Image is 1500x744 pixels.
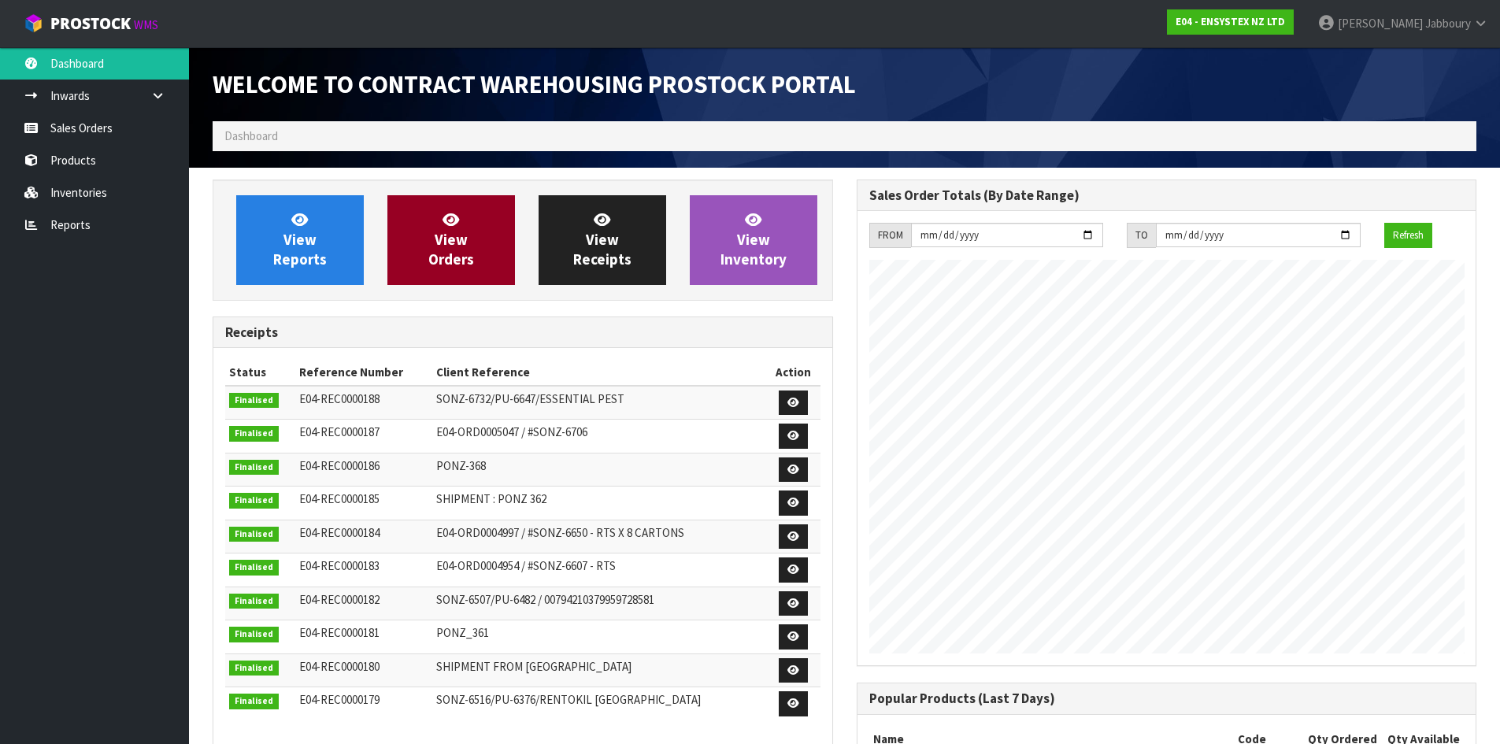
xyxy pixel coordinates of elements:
span: ProStock [50,13,131,34]
span: View Inventory [720,210,787,269]
span: [PERSON_NAME] [1338,16,1423,31]
span: E04-REC0000187 [299,424,380,439]
a: ViewReports [236,195,364,285]
th: Action [767,360,820,385]
span: Finalised [229,560,279,576]
span: Finalised [229,426,279,442]
a: ViewInventory [690,195,817,285]
span: E04-REC0000188 [299,391,380,406]
span: E04-REC0000180 [299,659,380,674]
span: E04-REC0000184 [299,525,380,540]
span: Finalised [229,460,279,476]
span: View Orders [428,210,474,269]
strong: E04 - ENSYSTEX NZ LTD [1176,15,1285,28]
img: cube-alt.png [24,13,43,33]
span: PONZ_361 [436,625,489,640]
span: E04-REC0000183 [299,558,380,573]
span: Finalised [229,594,279,609]
span: Finalised [229,627,279,642]
a: ViewOrders [387,195,515,285]
h3: Sales Order Totals (By Date Range) [869,188,1465,203]
span: PONZ-368 [436,458,486,473]
span: Jabboury [1425,16,1471,31]
h3: Receipts [225,325,820,340]
span: View Reports [273,210,327,269]
span: Dashboard [224,128,278,143]
span: E04-ORD0004997 / #SONZ-6650 - RTS X 8 CARTONS [436,525,684,540]
th: Status [225,360,295,385]
span: E04-ORD0004954 / #SONZ-6607 - RTS [436,558,616,573]
span: View Receipts [573,210,631,269]
span: E04-REC0000186 [299,458,380,473]
span: Finalised [229,661,279,676]
span: SONZ-6732/PU-6647/ESSENTIAL PEST [436,391,624,406]
div: FROM [869,223,911,248]
span: Finalised [229,694,279,709]
span: SONZ-6507/PU-6482 / 00794210379959728581 [436,592,654,607]
span: SONZ-6516/PU-6376/RENTOKIL [GEOGRAPHIC_DATA] [436,692,701,707]
span: SHIPMENT : PONZ 362 [436,491,546,506]
span: E04-REC0000179 [299,692,380,707]
span: SHIPMENT FROM [GEOGRAPHIC_DATA] [436,659,631,674]
span: Welcome to Contract Warehousing ProStock Portal [213,68,856,100]
span: Finalised [229,393,279,409]
span: E04-REC0000181 [299,625,380,640]
span: Finalised [229,527,279,542]
th: Reference Number [295,360,432,385]
div: TO [1127,223,1156,248]
span: E04-ORD0005047 / #SONZ-6706 [436,424,587,439]
span: Finalised [229,493,279,509]
button: Refresh [1384,223,1432,248]
h3: Popular Products (Last 7 Days) [869,691,1465,706]
small: WMS [134,17,158,32]
a: ViewReceipts [539,195,666,285]
span: E04-REC0000185 [299,491,380,506]
th: Client Reference [432,360,767,385]
span: E04-REC0000182 [299,592,380,607]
